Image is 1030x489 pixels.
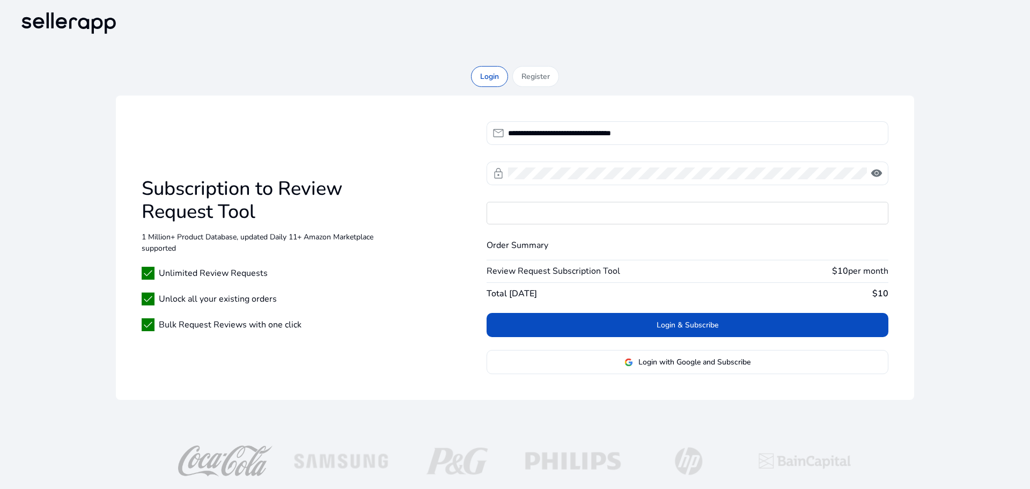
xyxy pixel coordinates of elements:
span: mail [492,127,505,140]
img: baincapitalTopLogo.png [753,446,856,477]
p: Register [521,71,550,82]
img: hp-logo-white.png [637,446,740,477]
p: 1 Million+ Product Database, updated Daily 11+ Amazon Marketplace supported [142,231,409,254]
b: $10 [832,265,848,277]
span: per month [848,265,888,277]
button: Login & Subscribe [487,313,888,337]
span: check [142,267,154,280]
span: Login & Subscribe [657,319,718,331]
p: Login [480,71,499,82]
h1: Subscription to Review Request Tool [142,177,409,223]
img: p-g-logo-white.png [406,446,509,477]
img: google-logo.svg [624,358,633,367]
span: Login with Google and Subscribe [638,356,751,368]
img: sellerapp-logo [17,9,120,38]
button: Login with Google and Subscribe [487,350,888,374]
img: coca-cola-logo.png [174,446,277,477]
span: Total [DATE] [487,287,537,300]
span: lock [492,167,505,180]
span: check [142,318,154,331]
img: philips-logo-white.png [521,446,624,477]
span: Unlimited Review Requests [159,267,268,280]
span: Unlock all your existing orders [159,293,277,305]
b: $10 [872,288,888,300]
img: Samsung-logo-white.png [290,446,393,477]
span: Bulk Request Reviews with one click [159,318,301,331]
span: Review Request Subscription Tool [487,265,620,278]
span: check [142,293,154,305]
h4: Order Summary [487,240,888,251]
iframe: Secure card payment input frame [487,202,888,224]
span: visibility [870,167,883,180]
